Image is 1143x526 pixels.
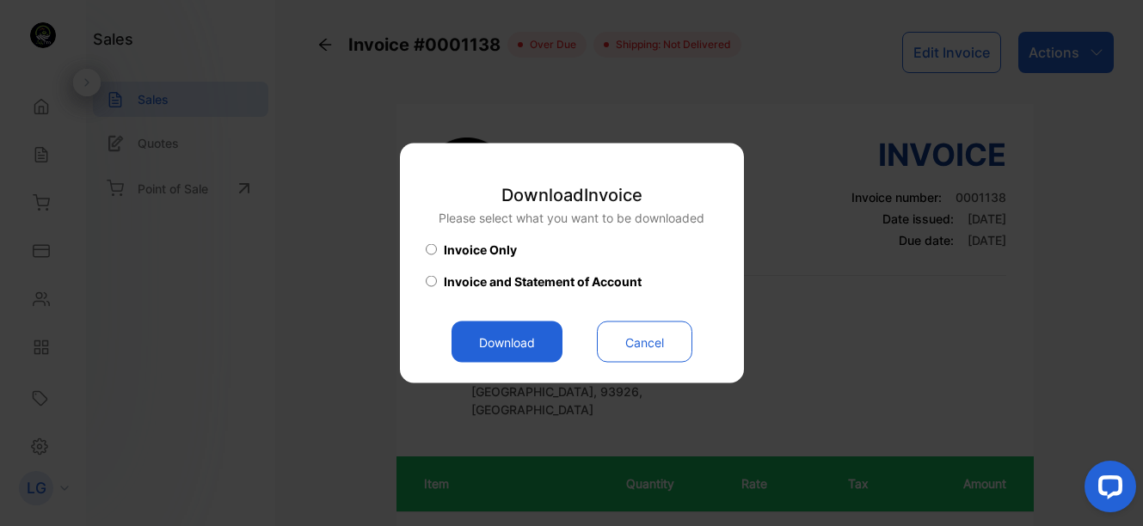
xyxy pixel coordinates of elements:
[439,209,704,227] p: Please select what you want to be downloaded
[444,272,642,291] span: Invoice and Statement of Account
[444,241,517,259] span: Invoice Only
[1071,454,1143,526] iframe: LiveChat chat widget
[452,321,562,363] button: Download
[439,182,704,208] p: Download Invoice
[597,321,692,363] button: Cancel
